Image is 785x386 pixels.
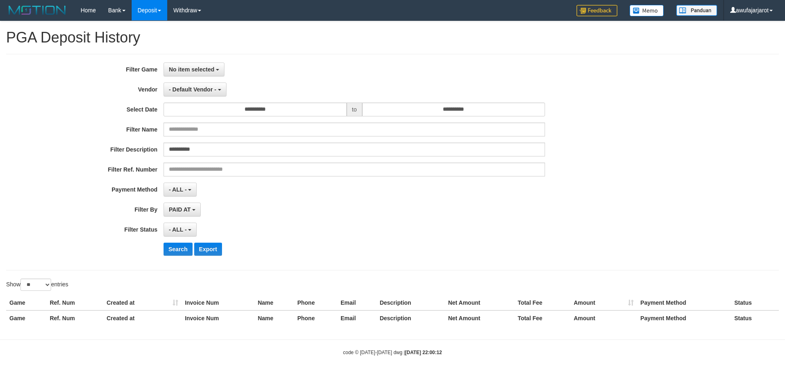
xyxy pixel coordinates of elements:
span: - ALL - [169,226,187,233]
span: - ALL - [169,186,187,193]
h1: PGA Deposit History [6,29,779,46]
th: Game [6,310,47,326]
img: Button%20Memo.svg [630,5,664,16]
th: Payment Method [637,295,731,310]
th: Name [254,310,294,326]
th: Ref. Num [47,295,103,310]
button: - Default Vendor - [164,83,227,96]
th: Invoice Num [182,310,254,326]
button: PAID AT [164,203,201,216]
th: Ref. Num [47,310,103,326]
th: Email [337,295,377,310]
th: Amount [570,310,637,326]
th: Created at [103,310,182,326]
span: - Default Vendor - [169,86,216,93]
button: - ALL - [164,183,197,196]
th: Total Fee [514,295,570,310]
strong: [DATE] 22:00:12 [405,350,442,355]
span: No item selected [169,66,214,73]
button: No item selected [164,62,224,76]
th: Status [731,310,779,326]
th: Name [254,295,294,310]
button: - ALL - [164,223,197,237]
th: Description [377,310,445,326]
select: Showentries [20,279,51,291]
button: Export [194,243,222,256]
th: Invoice Num [182,295,254,310]
img: MOTION_logo.png [6,4,68,16]
th: Description [377,295,445,310]
label: Show entries [6,279,68,291]
th: Payment Method [637,310,731,326]
th: Amount [570,295,637,310]
span: PAID AT [169,206,191,213]
img: panduan.png [676,5,717,16]
th: Total Fee [514,310,570,326]
th: Game [6,295,47,310]
th: Email [337,310,377,326]
th: Net Amount [445,295,514,310]
th: Net Amount [445,310,514,326]
th: Phone [294,295,337,310]
span: to [347,103,362,116]
button: Search [164,243,193,256]
img: Feedback.jpg [576,5,617,16]
th: Created at [103,295,182,310]
small: code © [DATE]-[DATE] dwg | [343,350,442,355]
th: Phone [294,310,337,326]
th: Status [731,295,779,310]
